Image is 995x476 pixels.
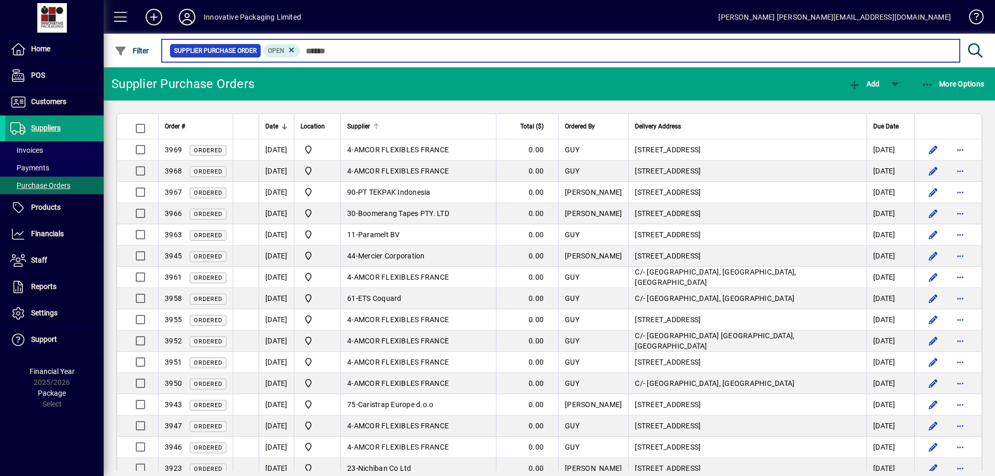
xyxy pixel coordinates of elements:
span: Open [268,47,285,54]
td: - [340,139,496,161]
td: [DATE] [259,352,294,373]
span: 4 [347,337,351,345]
span: Innovative Packaging [301,420,334,432]
span: AMCOR FLEXIBLES FRANCE [354,315,449,324]
span: 4 [347,379,351,387]
td: [DATE] [866,415,914,437]
span: Mercier Corporation [358,252,425,260]
span: 4 [347,273,351,281]
span: Suppliers [31,124,61,132]
span: Ordered [194,296,222,302]
span: GUY [565,315,579,324]
span: Package [38,389,66,397]
td: - [340,373,496,394]
button: Add [846,75,882,93]
button: Edit [925,354,942,370]
span: GUY [565,379,579,387]
span: Add [848,80,879,88]
td: [DATE] [259,246,294,267]
div: Innovative Packaging Limited [204,9,301,25]
td: - [340,224,496,246]
button: Edit [925,141,942,158]
span: Financial Year [30,367,75,376]
td: [STREET_ADDRESS] [628,224,866,246]
span: AMCOR FLEXIBLES FRANCE [354,167,449,175]
span: Innovative Packaging [301,165,334,177]
a: Payments [5,159,104,177]
td: 0.00 [496,246,558,267]
span: GUY [565,273,579,281]
td: C/- [GEOGRAPHIC_DATA], [GEOGRAPHIC_DATA] [628,288,866,309]
span: 3952 [165,337,182,345]
span: GUY [565,167,579,175]
span: Ordered [194,402,222,409]
span: Innovative Packaging [301,398,334,411]
span: 61 [347,294,356,302]
span: Innovative Packaging [301,441,334,453]
button: Edit [925,163,942,179]
td: [DATE] [259,373,294,394]
td: - [340,246,496,267]
span: 11 [347,230,356,239]
span: AMCOR FLEXIBLES FRANCE [354,358,449,366]
span: Ordered [194,444,222,451]
span: Home [31,45,50,53]
button: More options [952,184,969,200]
td: - [340,309,496,330]
span: 75 [347,400,356,409]
span: 4 [347,167,351,175]
td: [STREET_ADDRESS] [628,161,866,182]
td: 0.00 [496,437,558,458]
td: [DATE] [866,373,914,394]
td: [DATE] [259,203,294,224]
span: Filter [115,47,149,55]
a: Financials [5,221,104,247]
td: [DATE] [259,267,294,288]
td: [DATE] [259,309,294,330]
div: Location [301,121,334,132]
span: Innovative Packaging [301,143,334,156]
span: Staff [31,256,47,264]
span: 3923 [165,464,182,472]
span: Ordered [194,466,222,472]
td: C/- [GEOGRAPHIC_DATA], [GEOGRAPHIC_DATA] [628,373,866,394]
span: Innovative Packaging [301,271,334,283]
span: Total ($) [520,121,544,132]
span: 3945 [165,252,182,260]
span: GUY [565,146,579,154]
button: More options [952,269,969,285]
button: Edit [925,248,942,264]
td: - [340,288,496,309]
td: [DATE] [866,352,914,373]
span: 3951 [165,358,182,366]
td: [DATE] [866,161,914,182]
button: More options [952,417,969,434]
button: More options [952,290,969,307]
span: Ordered [194,232,222,239]
td: [DATE] [259,437,294,458]
span: Purchase Orders [10,181,70,190]
span: Innovative Packaging [301,292,334,305]
span: 4 [347,443,351,451]
span: 3943 [165,400,182,409]
span: Invoices [10,146,43,154]
button: Edit [925,290,942,307]
button: More options [952,205,969,222]
button: More options [952,226,969,243]
span: Ordered [194,147,222,154]
div: Ordered By [565,121,622,132]
button: More options [952,439,969,455]
span: AMCOR FLEXIBLES FRANCE [354,443,449,451]
span: Innovative Packaging [301,462,334,474]
a: Products [5,195,104,221]
td: - [340,437,496,458]
span: Ordered [194,275,222,281]
td: 0.00 [496,139,558,161]
div: [PERSON_NAME] [PERSON_NAME][EMAIL_ADDRESS][DOMAIN_NAME] [718,9,951,25]
span: 3950 [165,379,182,387]
span: 30 [347,209,356,218]
span: GUY [565,443,579,451]
button: Edit [925,184,942,200]
td: [STREET_ADDRESS] [628,415,866,437]
td: [STREET_ADDRESS] [628,139,866,161]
